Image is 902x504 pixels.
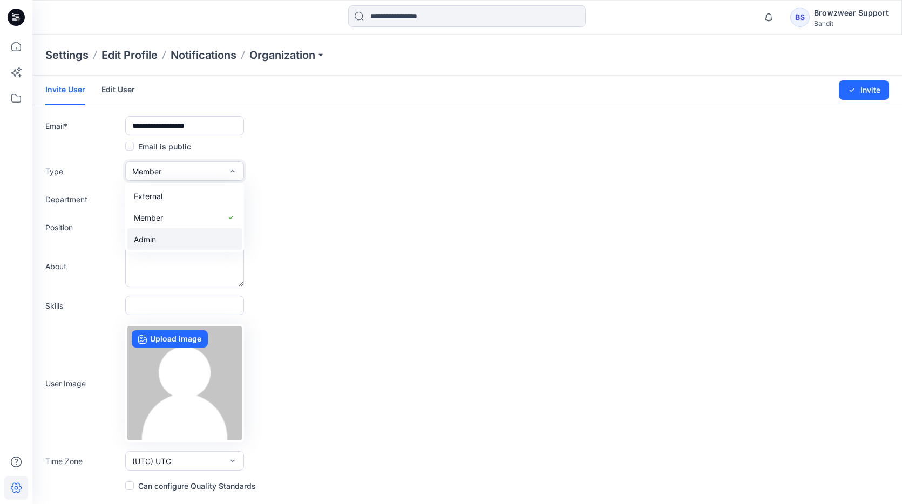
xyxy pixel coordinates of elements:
div: BS [790,8,810,27]
label: Can configure Quality Standards [125,479,256,492]
a: Edit User [101,76,135,104]
button: (UTC) UTC [125,451,244,471]
span: Member [132,166,161,177]
div: Bandit [814,19,889,28]
div: Browzwear Support [814,6,889,19]
label: Department [45,194,121,205]
label: Position [45,222,121,233]
label: Type [45,166,121,177]
span: Admin [134,234,156,245]
a: Invite User [45,76,85,105]
label: About [45,261,121,272]
a: Edit Profile [101,47,158,63]
p: Settings [45,47,89,63]
label: User Image [45,378,121,389]
label: Skills [45,300,121,311]
label: Email [45,120,121,132]
label: Upload image [132,330,208,348]
label: Email is public [125,140,191,153]
img: no-profile.png [127,326,242,440]
label: Time Zone [45,455,121,467]
span: External [134,190,162,202]
button: Invite [839,80,889,100]
a: Notifications [171,47,236,63]
span: Member [134,212,163,223]
span: (UTC) UTC [132,455,171,467]
button: Member [125,161,244,181]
